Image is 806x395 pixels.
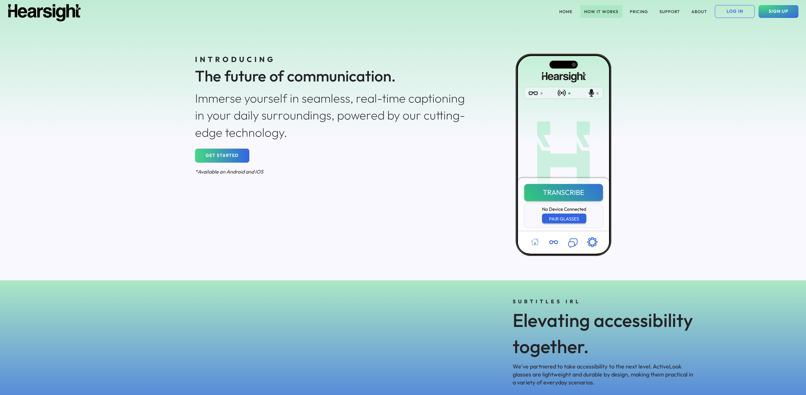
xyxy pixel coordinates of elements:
div: We've partnered to take accessibility to the next level. ActiveLook glasses are lightweight and d... [513,362,694,387]
button: GET STARTED [195,149,249,163]
div: The future of communication. [195,65,472,87]
button: ABOUT [688,5,711,18]
button: PRICING [626,5,652,18]
div: Immerse yourself in seamless, real-time captioning in your daily surroundings, powered by our cut... [195,90,472,141]
div: SUBTITLES IRL [513,298,694,305]
button: HOW IT WORKS [580,5,622,18]
button: SUPPORT [656,5,684,18]
div: INTRODUCING [195,54,472,65]
img: Hearsight logo [8,4,81,21]
img: Hearsight iOS app screenshot [516,54,611,256]
button: HOME [555,5,576,18]
div: *Available on Android and iOS [195,168,472,175]
button: SIGN UP [758,5,798,18]
button: LOG IN [715,5,755,18]
div: Elevating accessibility together. [513,307,694,359]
